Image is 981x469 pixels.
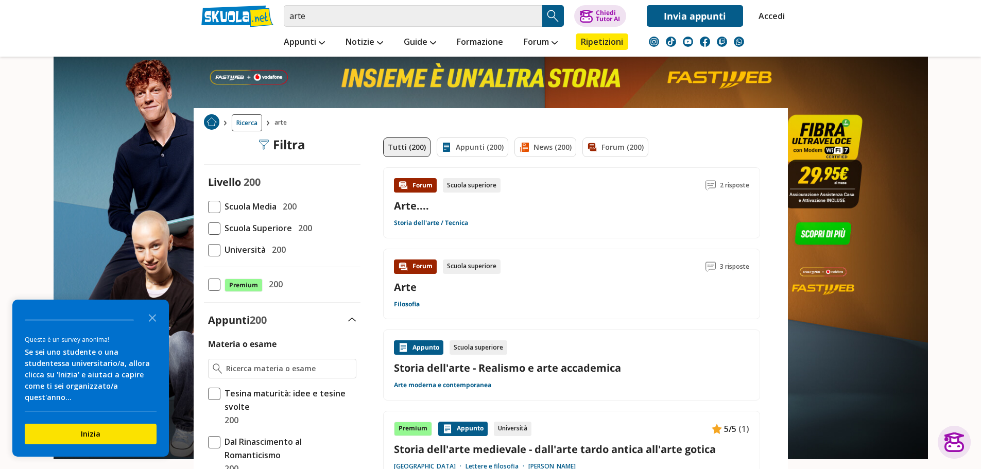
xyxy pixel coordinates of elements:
[717,37,727,47] img: twitch
[394,219,468,227] a: Storia dell'arte / Tecnica
[394,340,443,355] div: Appunto
[720,178,749,193] span: 2 risposte
[220,413,238,427] span: 200
[700,37,710,47] img: facebook
[394,422,432,436] div: Premium
[666,37,676,47] img: tiktok
[250,313,267,327] span: 200
[204,114,219,131] a: Home
[348,318,356,322] img: Apri e chiudi sezione
[220,200,277,213] span: Scuola Media
[343,33,386,52] a: Notizie
[450,340,507,355] div: Scuola superiore
[394,361,749,375] a: Storia dell'arte - Realismo e arte accademica
[25,424,157,444] button: Inizia
[398,262,408,272] img: Forum contenuto
[244,175,261,189] span: 200
[738,422,749,436] span: (1)
[394,199,429,213] a: Arte....
[394,300,420,308] a: Filosofia
[759,5,780,27] a: Accedi
[208,313,267,327] label: Appunti
[514,137,576,157] a: News (200)
[208,338,277,350] label: Materia o esame
[284,5,542,27] input: Cerca appunti, riassunti o versioni
[259,137,305,152] div: Filtra
[383,137,431,157] a: Tutti (200)
[582,137,648,157] a: Forum (200)
[279,200,297,213] span: 200
[220,387,356,413] span: Tesina maturità: idee e tesine svolte
[437,137,508,157] a: Appunti (200)
[398,180,408,190] img: Forum contenuto
[574,5,626,27] button: ChiediTutor AI
[394,259,437,274] div: Forum
[683,37,693,47] img: youtube
[442,424,453,434] img: Appunti contenuto
[521,33,560,52] a: Forum
[394,178,437,193] div: Forum
[443,178,501,193] div: Scuola superiore
[268,243,286,256] span: 200
[232,114,262,131] a: Ricerca
[213,363,222,374] img: Ricerca materia o esame
[438,422,488,436] div: Appunto
[274,114,291,131] span: arte
[220,221,292,235] span: Scuola Superiore
[519,142,529,152] img: News filtro contenuto
[208,175,241,189] label: Livello
[712,424,722,434] img: Appunti contenuto
[720,259,749,274] span: 3 risposte
[142,307,163,327] button: Close the survey
[281,33,328,52] a: Appunti
[204,114,219,130] img: Home
[398,342,408,353] img: Appunti contenuto
[226,363,351,374] input: Ricerca materia o esame
[259,140,269,150] img: Filtra filtri mobile
[25,335,157,344] div: Questa è un survey anonima!
[647,5,743,27] a: Invia appunti
[401,33,439,52] a: Guide
[294,221,312,235] span: 200
[649,37,659,47] img: instagram
[545,8,561,24] img: Cerca appunti, riassunti o versioni
[12,300,169,457] div: Survey
[705,180,716,190] img: Commenti lettura
[734,37,744,47] img: WhatsApp
[265,277,283,291] span: 200
[225,279,263,292] span: Premium
[443,259,501,274] div: Scuola superiore
[576,33,628,50] a: Ripetizioni
[394,280,417,294] a: Arte
[542,5,564,27] button: Search Button
[596,10,620,22] div: Chiedi Tutor AI
[25,346,157,403] div: Se sei uno studente o una studentessa universitario/a, allora clicca su 'Inizia' e aiutaci a capi...
[705,262,716,272] img: Commenti lettura
[724,422,736,436] span: 5/5
[394,381,491,389] a: Arte moderna e contemporanea
[220,435,356,462] span: Dal Rinascimento al Romanticismo
[587,142,597,152] img: Forum filtro contenuto
[220,243,266,256] span: Università
[394,442,749,456] a: Storia dell'arte medievale - dall'arte tardo antica all'arte gotica
[494,422,531,436] div: Università
[454,33,506,52] a: Formazione
[441,142,452,152] img: Appunti filtro contenuto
